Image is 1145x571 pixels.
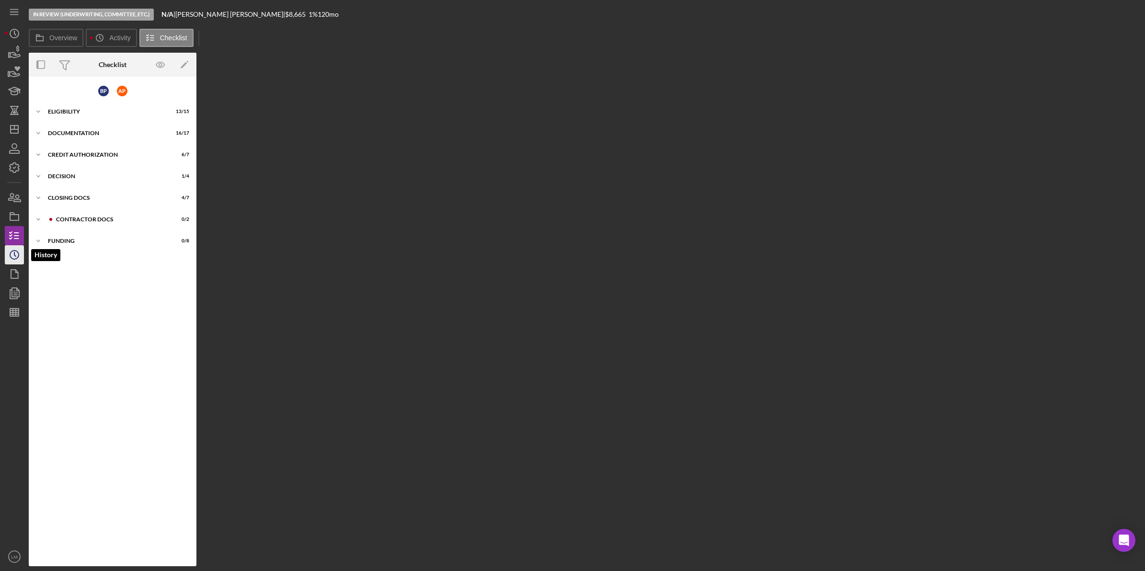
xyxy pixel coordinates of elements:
[48,109,165,114] div: Eligibility
[139,29,194,47] button: Checklist
[172,195,189,201] div: 4 / 7
[172,152,189,158] div: 6 / 7
[109,34,130,42] label: Activity
[1112,529,1135,552] div: Open Intercom Messenger
[5,547,24,566] button: LM
[318,11,339,18] div: 120 mo
[11,554,17,560] text: LM
[175,11,285,18] div: [PERSON_NAME] [PERSON_NAME] |
[160,34,187,42] label: Checklist
[172,109,189,114] div: 13 / 15
[48,195,165,201] div: CLOSING DOCS
[172,238,189,244] div: 0 / 8
[285,11,309,18] div: $8,665
[172,173,189,179] div: 1 / 4
[48,152,165,158] div: CREDIT AUTHORIZATION
[29,29,83,47] button: Overview
[48,238,165,244] div: Funding
[29,9,154,21] div: In Review (Underwriting, Committee, Etc.)
[86,29,137,47] button: Activity
[117,86,127,96] div: A P
[48,130,165,136] div: Documentation
[172,217,189,222] div: 0 / 2
[49,34,77,42] label: Overview
[161,10,173,18] b: N/A
[56,217,165,222] div: Contractor Docs
[172,130,189,136] div: 16 / 17
[161,11,175,18] div: |
[309,11,318,18] div: 1 %
[98,86,109,96] div: B P
[99,61,126,69] div: Checklist
[48,173,165,179] div: Decision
